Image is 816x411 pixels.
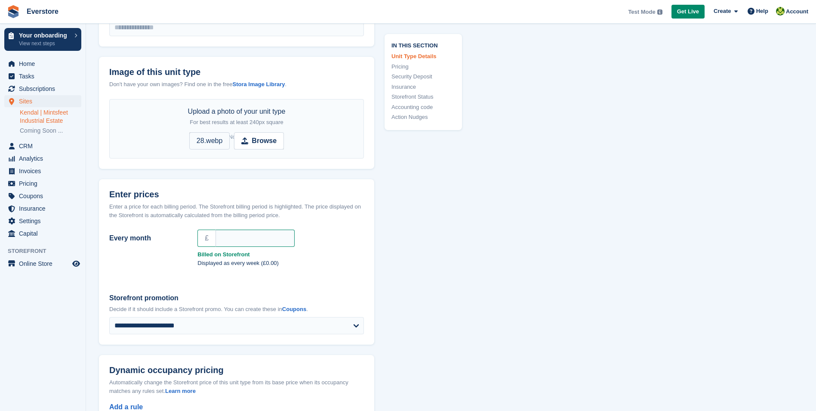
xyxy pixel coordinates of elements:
a: Coming Soon ... [20,127,81,135]
img: icon-info-grey-7440780725fd019a000dd9b08b2336e03edf1995a4989e88bcd33f0948082b44.svg [657,9,662,15]
strong: Billed on Storefront [197,250,364,259]
a: Stora Image Library [232,81,285,87]
a: menu [4,95,81,107]
a: menu [4,70,81,82]
div: Don't have your own images? Find one in the free . [109,80,364,89]
a: menu [4,202,81,215]
span: Sites [19,95,71,107]
span: CRM [19,140,71,152]
label: Storefront promotion [109,293,364,303]
img: stora-icon-8386f47178a22dfd0bd8f6a31ec36ba5ce8667c1dd55bd0f319d3a0aa187defe.svg [7,5,20,18]
span: Dynamic occupancy pricing [109,365,224,375]
a: menu [4,58,81,70]
a: Kendal | Mintsfeet Industrial Estate [20,109,81,125]
span: Home [19,58,71,70]
span: Settings [19,215,71,227]
p: Your onboarding [19,32,70,38]
a: menu [4,177,81,190]
span: Pricing [19,177,71,190]
a: Get Live [671,5,705,19]
a: Add a rule [109,403,143,411]
span: For best results at least 240px square [190,119,283,125]
a: Accounting code [391,103,455,111]
span: Tasks [19,70,71,82]
div: Automatically change the Storefront price of this unit type from its base price when its occupanc... [109,378,364,395]
span: Invoices [19,165,71,177]
span: Insurance [19,202,71,215]
a: menu [4,83,81,95]
a: Unit Type Details [391,52,455,61]
a: menu [4,227,81,240]
a: menu [4,165,81,177]
div: Upload a photo of your unit type [188,106,286,127]
a: Preview store [71,258,81,269]
span: In this section [391,40,455,49]
span: Subscriptions [19,83,71,95]
span: 28.webp [189,132,230,149]
div: Enter a price for each billing period. The Storefront billing period is highlighted. The price di... [109,202,364,219]
a: menu [4,153,81,165]
a: Action Nudges [391,113,455,121]
span: Account [786,7,808,16]
span: Get Live [677,7,699,16]
span: Online Store [19,258,71,270]
a: Everstore [23,4,62,19]
label: Image of this unit type [109,67,364,77]
label: Every month [109,233,187,243]
a: menu [4,190,81,202]
a: menu [4,140,81,152]
a: Coupons [282,306,306,312]
strong: Browse [252,136,277,146]
span: Create [714,7,731,16]
input: Browse 28.webp [189,132,284,149]
p: View next steps [19,40,70,47]
span: Analytics [19,153,71,165]
span: Storefront [8,247,86,255]
a: Learn more [165,388,196,394]
span: Coupons [19,190,71,202]
p: Decide if it should include a Storefront promo. You can create these in . [109,305,364,314]
a: menu [4,258,81,270]
a: Insurance [391,82,455,91]
span: Test Mode [628,8,655,16]
a: menu [4,215,81,227]
span: Enter prices [109,190,159,199]
span: Capital [19,227,71,240]
a: Pricing [391,62,455,71]
p: Displayed as every week (£0.00) [197,259,364,268]
img: Will Dodgson [776,7,785,16]
a: Security Deposit [391,72,455,81]
a: Your onboarding View next steps [4,28,81,51]
span: Help [756,7,768,16]
a: Storefront Status [391,93,455,101]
